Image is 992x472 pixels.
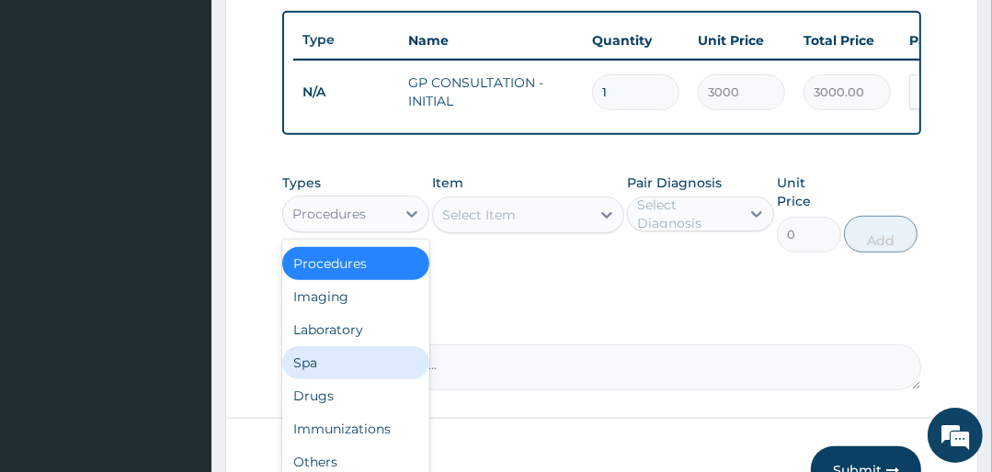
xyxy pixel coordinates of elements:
[399,64,583,119] td: GP CONSULTATION - INITIAL
[292,205,366,223] div: Procedures
[282,175,321,191] label: Types
[293,75,399,109] td: N/A
[293,23,399,57] th: Type
[282,346,429,379] div: Spa
[689,22,794,59] th: Unit Price
[302,9,346,53] div: Minimize live chat window
[432,174,463,192] label: Item
[282,379,429,412] div: Drugs
[282,280,429,313] div: Imaging
[96,103,309,127] div: Chat with us now
[282,313,429,346] div: Laboratory
[282,247,429,280] div: Procedures
[583,22,689,59] th: Quantity
[282,412,429,445] div: Immunizations
[34,92,74,138] img: d_794563401_company_1708531726252_794563401
[794,22,900,59] th: Total Price
[844,216,918,253] button: Add
[399,22,583,59] th: Name
[627,174,722,192] label: Pair Diagnosis
[282,319,920,334] label: Comment
[637,196,738,232] div: Select Diagnosis
[777,174,840,210] label: Unit Price
[107,128,254,313] span: We're online!
[442,206,516,224] div: Select Item
[9,294,350,358] textarea: Type your message and hit 'Enter'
